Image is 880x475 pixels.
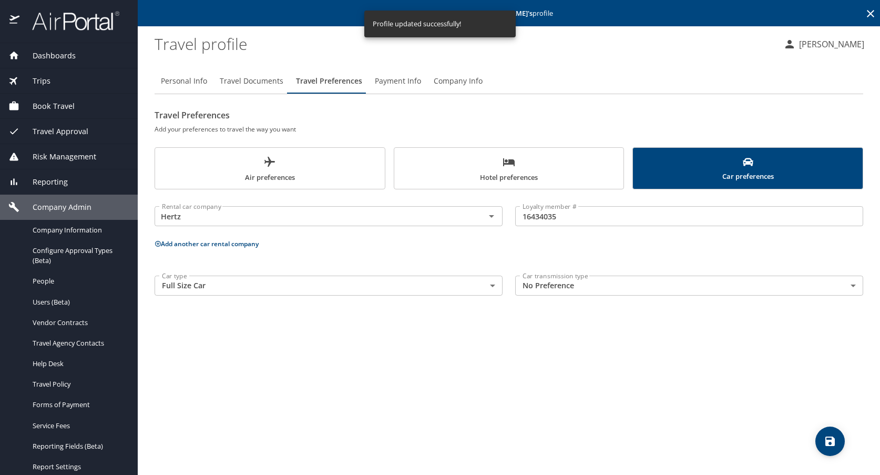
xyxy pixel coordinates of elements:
[19,176,68,188] span: Reporting
[19,100,75,112] span: Book Travel
[401,156,618,184] span: Hotel preferences
[161,156,378,184] span: Air preferences
[155,107,863,124] h2: Travel Preferences
[33,462,125,472] span: Report Settings
[19,50,76,62] span: Dashboards
[434,75,483,88] span: Company Info
[155,276,503,296] div: Full Size Car
[9,11,21,31] img: icon-airportal.png
[155,239,259,248] button: Add another car rental company
[33,297,125,307] span: Users (Beta)
[155,27,775,60] h1: Travel profile
[155,68,863,94] div: Profile
[19,126,88,137] span: Travel Approval
[21,11,119,31] img: airportal-logo.png
[515,276,863,296] div: No Preference
[296,75,362,88] span: Travel Preferences
[33,379,125,389] span: Travel Policy
[33,246,125,266] span: Configure Approval Types (Beta)
[375,75,421,88] span: Payment Info
[220,75,283,88] span: Travel Documents
[19,201,91,213] span: Company Admin
[796,38,864,50] p: [PERSON_NAME]
[155,124,863,135] h6: Add your preferences to travel the way you want
[639,157,856,183] span: Car preferences
[33,318,125,328] span: Vendor Contracts
[33,225,125,235] span: Company Information
[484,209,499,224] button: Open
[161,75,207,88] span: Personal Info
[33,441,125,451] span: Reporting Fields (Beta)
[33,338,125,348] span: Travel Agency Contacts
[33,400,125,410] span: Forms of Payment
[33,421,125,431] span: Service Fees
[779,35,868,54] button: [PERSON_NAME]
[158,209,468,223] input: Select a rental car company
[19,151,96,163] span: Risk Management
[373,14,461,34] div: Profile updated successfully!
[815,427,845,456] button: save
[141,10,877,17] p: Editing profile
[155,147,863,189] div: scrollable force tabs example
[33,276,125,286] span: People
[33,359,125,369] span: Help Desk
[19,75,50,87] span: Trips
